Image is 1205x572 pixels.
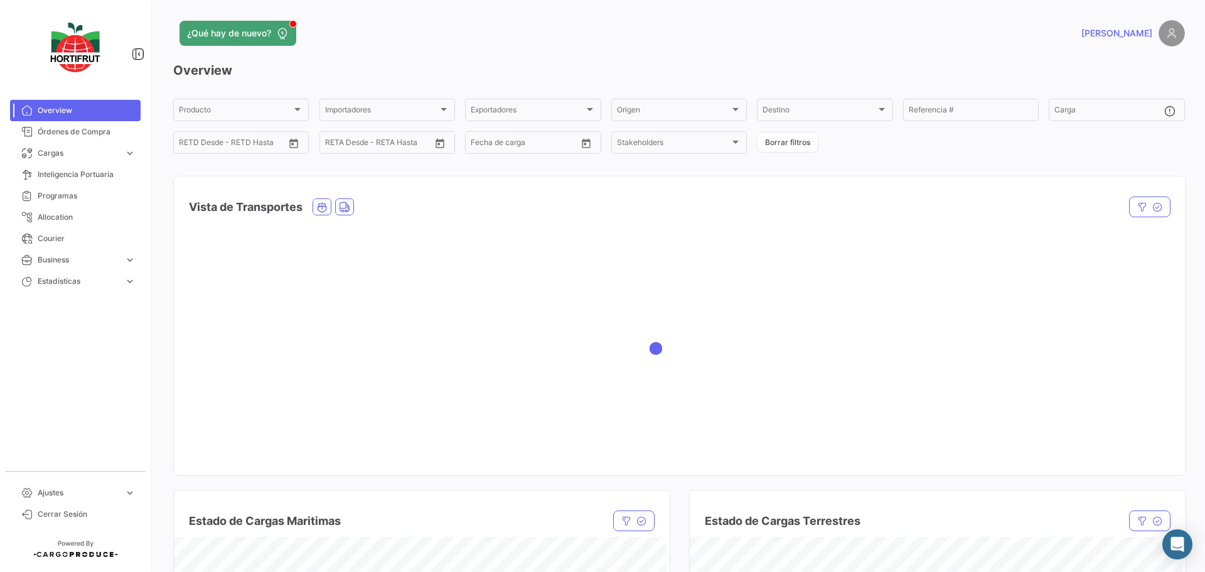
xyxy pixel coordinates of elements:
[187,27,271,40] span: ¿Qué hay de nuevo?
[10,228,141,249] a: Courier
[325,107,438,116] span: Importadores
[124,148,136,159] span: expand_more
[38,509,136,520] span: Cerrar Sesión
[356,140,407,149] input: Hasta
[705,512,860,530] h4: Estado de Cargas Terrestres
[10,207,141,228] a: Allocation
[336,199,353,215] button: Land
[38,105,136,116] span: Overview
[173,62,1185,79] h3: Overview
[179,107,292,116] span: Producto
[502,140,552,149] input: Hasta
[38,212,136,223] span: Allocation
[179,140,201,149] input: Desde
[210,140,260,149] input: Hasta
[44,15,107,80] img: logo-hortifrut.svg
[1159,20,1185,46] img: placeholder-user.png
[284,134,303,153] button: Open calendar
[617,140,730,149] span: Stakeholders
[577,134,596,153] button: Open calendar
[1081,27,1152,40] span: [PERSON_NAME]
[179,21,296,46] button: ¿Qué hay de nuevo?
[38,233,136,244] span: Courier
[38,254,119,266] span: Business
[10,164,141,185] a: Inteligencia Portuaria
[189,198,303,216] h4: Vista de Transportes
[757,132,818,153] button: Borrar filtros
[10,100,141,121] a: Overview
[313,199,331,215] button: Ocean
[325,140,348,149] input: Desde
[38,190,136,202] span: Programas
[38,126,136,138] span: Órdenes de Compra
[10,185,141,207] a: Programas
[189,512,341,530] h4: Estado de Cargas Maritimas
[124,254,136,266] span: expand_more
[38,276,119,287] span: Estadísticas
[124,487,136,499] span: expand_more
[431,134,449,153] button: Open calendar
[38,487,119,499] span: Ajustes
[38,148,119,159] span: Cargas
[1162,529,1192,559] div: Abrir Intercom Messenger
[471,107,584,116] span: Exportadores
[763,107,876,116] span: Destino
[38,169,136,180] span: Inteligencia Portuaria
[124,276,136,287] span: expand_more
[617,107,730,116] span: Origen
[471,140,493,149] input: Desde
[10,121,141,143] a: Órdenes de Compra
